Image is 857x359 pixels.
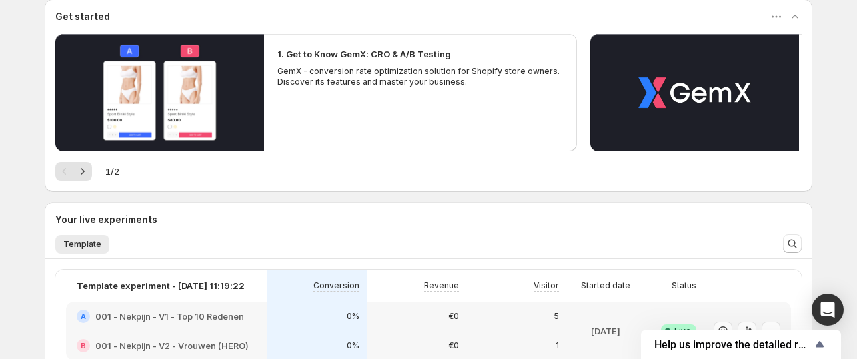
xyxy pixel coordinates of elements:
p: 1 [556,340,559,351]
h2: A [81,312,86,320]
button: Next [73,162,92,181]
div: Open Intercom Messenger [812,294,844,326]
span: Help us improve the detailed report for A/B campaigns [654,338,812,351]
button: Show survey - Help us improve the detailed report for A/B campaigns [654,336,828,352]
p: Status [672,280,696,291]
span: Live [674,326,691,336]
p: Started date [581,280,630,291]
button: Play video [55,34,264,151]
p: Template experiment - [DATE] 11:19:22 [77,279,245,292]
button: Search and filter results [783,234,802,253]
h2: 001 - Nekpijn - V1 - Top 10 Redenen [95,310,244,323]
h2: 001 - Nekpijn - V2 - Vrouwen (HERO) [95,339,249,352]
span: 1 / 2 [105,165,119,178]
p: €0 [448,311,459,322]
span: Template [63,239,101,250]
h3: Your live experiments [55,213,157,226]
p: Conversion [313,280,359,291]
h2: B [81,342,86,350]
nav: Pagination [55,162,92,181]
p: 5 [554,311,559,322]
p: GemX - conversion rate optimization solution for Shopify store owners. Discover its features and ... [277,66,564,87]
p: Revenue [424,280,459,291]
p: Visitor [534,280,559,291]
h3: Get started [55,10,110,23]
p: [DATE] [591,324,620,338]
button: Play video [590,34,799,151]
p: €0 [448,340,459,351]
h2: 1. Get to Know GemX: CRO & A/B Testing [277,47,451,61]
p: 0% [347,340,359,351]
p: 0% [347,311,359,322]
